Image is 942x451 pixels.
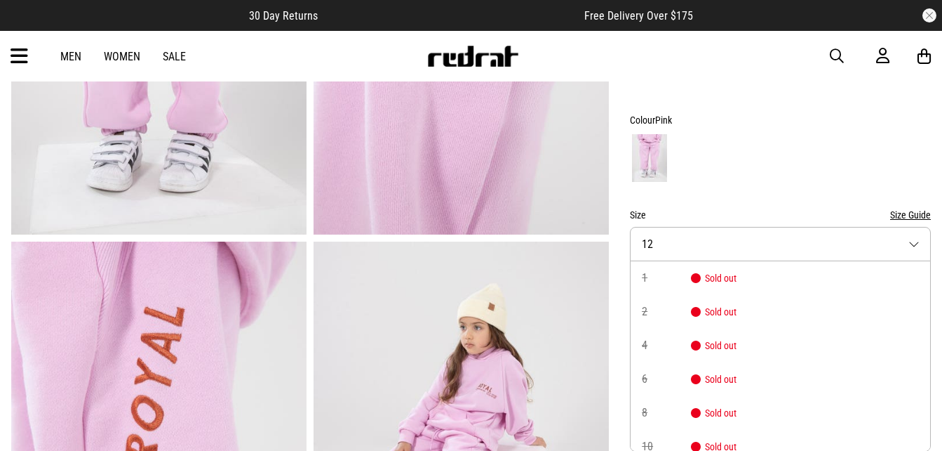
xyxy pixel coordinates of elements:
span: 6 [642,374,691,385]
span: 2 [642,306,691,318]
span: 12 [642,237,653,251]
span: Sold out [691,340,736,351]
iframe: Customer reviews powered by Trustpilot [346,8,556,22]
button: Size Guide [890,207,931,223]
span: 4 [642,340,691,351]
img: Pink [632,134,667,182]
img: Redrat logo [426,46,519,67]
a: Sale [163,50,186,63]
span: Free Delivery Over $175 [584,9,693,22]
span: Sold out [691,374,736,385]
span: Sold out [691,306,736,318]
span: 1 [642,273,691,284]
span: Sold out [691,273,736,284]
button: Open LiveChat chat widget [11,6,53,48]
div: Colour [630,112,931,129]
a: Women [104,50,140,63]
span: 8 [642,407,691,419]
span: 30 Day Returns [249,9,318,22]
a: Men [60,50,81,63]
span: Pink [655,115,672,126]
button: 12 [630,227,931,261]
div: Size [630,207,931,223]
span: Sold out [691,407,736,419]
